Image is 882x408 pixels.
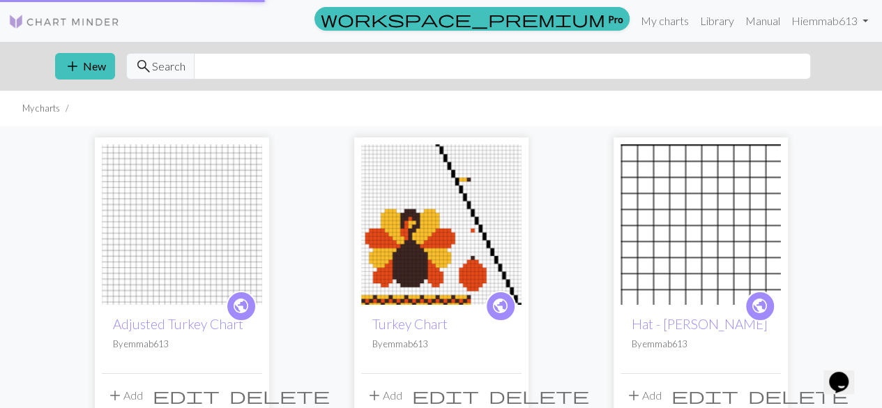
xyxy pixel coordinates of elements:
[694,7,740,35] a: Library
[152,58,185,75] span: Search
[740,7,786,35] a: Manual
[625,386,642,405] span: add
[632,316,768,332] a: Hat - [PERSON_NAME]
[366,386,383,405] span: add
[372,316,448,332] a: Turkey Chart
[751,295,768,317] span: public
[321,9,605,29] span: workspace_premium
[232,292,250,320] i: public
[107,386,123,405] span: add
[102,144,262,305] img: Adjusted Turkey Chart
[64,56,81,76] span: add
[632,338,770,351] p: By emmab613
[314,7,630,31] a: Pro
[671,386,738,405] span: edit
[102,216,262,229] a: Adjusted Turkey Chart
[492,292,509,320] i: public
[492,295,509,317] span: public
[22,102,60,115] li: My charts
[229,386,330,405] span: delete
[823,352,868,394] iframe: chat widget
[489,386,589,405] span: delete
[8,13,120,30] img: Logo
[361,216,522,229] a: Turkey Chart
[635,7,694,35] a: My charts
[153,386,220,405] span: edit
[745,291,775,322] a: public
[786,7,874,35] a: Hiemmab613
[748,386,849,405] span: delete
[671,387,738,404] i: Edit
[412,386,479,405] span: edit
[621,216,781,229] a: Hat - Ann
[372,338,510,351] p: By emmab613
[361,144,522,305] img: Turkey Chart
[412,387,479,404] i: Edit
[135,56,152,76] span: search
[55,53,115,80] button: New
[153,387,220,404] i: Edit
[751,292,768,320] i: public
[113,338,251,351] p: By emmab613
[226,291,257,322] a: public
[621,144,781,305] img: Hat - Ann
[485,291,516,322] a: public
[232,295,250,317] span: public
[113,316,243,332] a: Adjusted Turkey Chart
